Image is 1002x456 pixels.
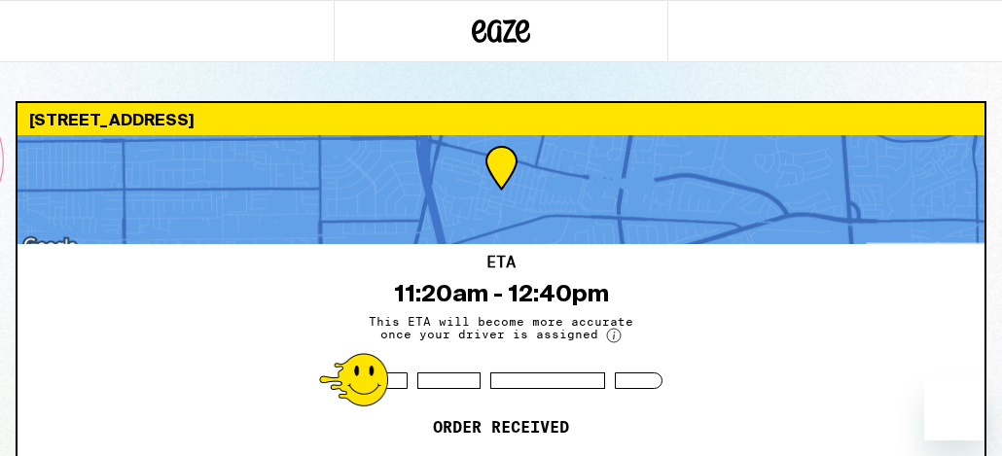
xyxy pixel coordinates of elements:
[433,418,569,438] p: Order received
[18,103,984,135] div: [STREET_ADDRESS]
[924,378,986,440] iframe: Button to launch messaging window
[486,255,516,270] h2: ETA
[394,280,609,307] div: 11:20am - 12:40pm
[355,315,647,343] span: This ETA will become more accurate once your driver is assigned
